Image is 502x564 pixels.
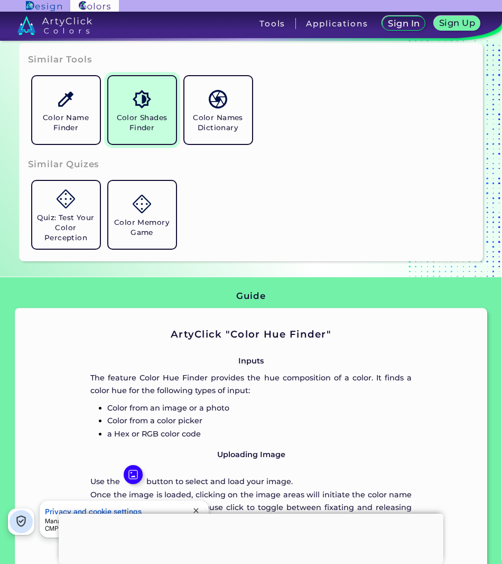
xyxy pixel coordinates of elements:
[90,328,412,341] h2: ArtyClick "Color Hue Finder"
[306,20,368,28] h3: Applications
[236,290,265,303] h3: Guide
[124,465,143,484] img: icon_image_white.svg
[113,113,172,133] h5: Color Shades Finder
[90,465,412,488] p: Use the button to select and load your image.
[104,72,180,148] a: Color Shades Finder
[107,414,412,427] p: Color from a color picker
[26,1,61,11] img: ArtyClick Design logo
[434,16,480,31] a: Sign Up
[107,427,412,440] p: a Hex or RGB color code
[382,16,425,31] a: Sign In
[57,90,75,108] img: icon_color_name_finder.svg
[113,217,172,238] h5: Color Memory Game
[90,354,412,367] p: Inputs
[57,189,75,208] img: icon_game.svg
[180,72,256,148] a: Color Names Dictionary
[388,19,420,28] h5: Sign In
[189,113,248,133] h5: Color Names Dictionary
[107,402,412,414] p: Color from an image or a photo
[133,90,151,108] img: icon_color_shades.svg
[90,488,412,527] p: Once the image is loaded, clicking on the image areas will initiate the color name identification...
[90,448,412,461] p: Uploading Image
[259,20,285,28] h3: Tools
[104,177,180,253] a: Color Memory Game
[133,195,151,213] img: icon_game.svg
[439,19,475,27] h5: Sign Up
[59,514,443,561] iframe: Advertisement
[36,113,96,133] h5: Color Name Finder
[28,53,92,66] h3: Similar Tools
[28,72,104,148] a: Color Name Finder
[36,213,96,243] h5: Quiz: Test Your Color Perception
[209,90,227,108] img: icon_color_names_dictionary.svg
[28,177,104,253] a: Quiz: Test Your Color Perception
[17,16,92,35] img: logo_artyclick_colors_white.svg
[28,158,100,171] h3: Similar Quizes
[90,371,412,397] p: The feature Color Hue Finder provides the hue composition of a color. It finds a color hue for th...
